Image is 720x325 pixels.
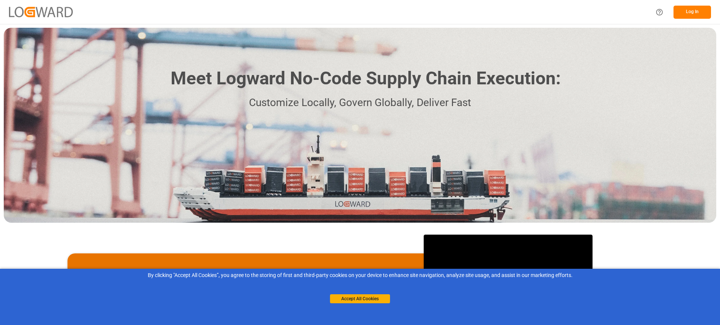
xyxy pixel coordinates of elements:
[5,271,715,279] div: By clicking "Accept All Cookies”, you agree to the storing of first and third-party cookies on yo...
[159,94,561,111] p: Customize Locally, Govern Globally, Deliver Fast
[9,7,73,17] img: Logward_new_orange.png
[171,65,561,92] h1: Meet Logward No-Code Supply Chain Execution:
[673,6,711,19] button: Log In
[330,294,390,303] button: Accept All Cookies
[651,4,668,21] button: Help Center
